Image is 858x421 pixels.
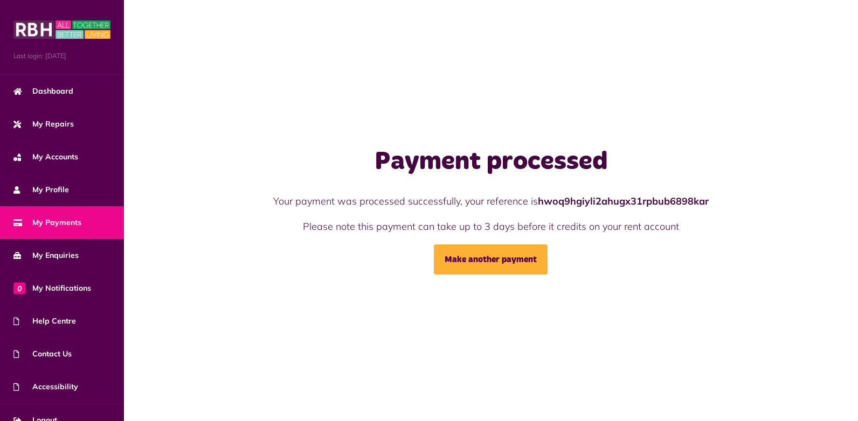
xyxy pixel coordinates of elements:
[13,381,78,392] span: Accessibility
[13,184,69,195] span: My Profile
[13,315,76,327] span: Help Centre
[13,118,74,130] span: My Repairs
[13,250,79,261] span: My Enquiries
[434,244,548,275] a: Make another payment
[13,282,25,294] span: 0
[13,283,91,294] span: My Notifications
[13,348,72,360] span: Contact Us
[240,194,741,208] p: Your payment was processed successfully, your reference is
[538,195,709,207] strong: hwoq9hgiyli2ahugx31rpbub6898kar
[240,219,741,234] p: Please note this payment can take up to 3 days before it credits on your rent account
[13,19,110,40] img: MyRBH
[240,146,741,178] h1: Payment processed
[13,217,81,228] span: My Payments
[13,86,73,97] span: Dashboard
[13,151,78,163] span: My Accounts
[13,51,110,61] span: Last login: [DATE]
